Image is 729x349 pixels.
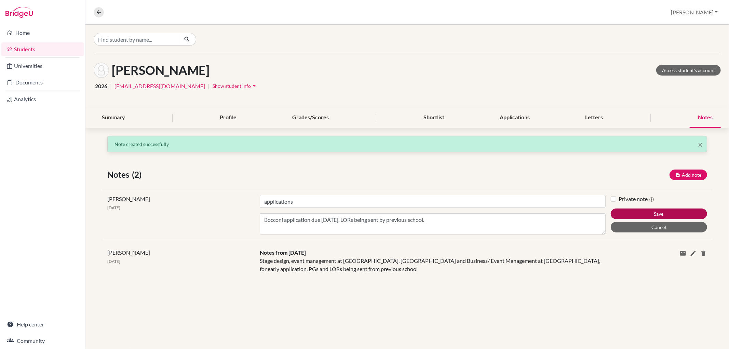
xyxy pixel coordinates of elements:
[114,140,700,148] p: Note created successfully
[260,195,605,208] input: Note title (required)
[112,63,210,78] h1: [PERSON_NAME]
[212,108,245,128] div: Profile
[611,209,707,219] button: Save
[1,59,84,73] a: Universities
[698,139,703,149] span: ×
[5,7,33,18] img: Bridge-U
[212,81,258,91] button: Show student infoarrow_drop_down
[132,169,144,181] span: (2)
[1,42,84,56] a: Students
[251,82,258,89] i: arrow_drop_down
[94,108,133,128] div: Summary
[670,170,707,180] button: Add note
[1,26,84,40] a: Home
[656,65,721,76] a: Access student's account
[698,140,703,149] button: Close
[284,108,337,128] div: Grades/Scores
[255,249,610,273] div: Stage design, event management at [GEOGRAPHIC_DATA], [GEOGRAPHIC_DATA] and Business/ Event Manage...
[260,249,306,256] span: Notes from [DATE]
[107,196,150,202] span: [PERSON_NAME]
[213,83,251,89] span: Show student info
[611,222,707,232] button: Cancel
[1,318,84,331] a: Help center
[1,76,84,89] a: Documents
[208,82,210,90] span: |
[619,195,654,203] label: Private note
[94,63,109,78] img: Sergio Burgada Molina's avatar
[110,82,112,90] span: |
[107,249,150,256] span: [PERSON_NAME]
[1,334,84,348] a: Community
[668,6,721,19] button: [PERSON_NAME]
[415,108,453,128] div: Shortlist
[114,82,205,90] a: [EMAIL_ADDRESS][DOMAIN_NAME]
[491,108,538,128] div: Applications
[1,92,84,106] a: Analytics
[95,82,107,90] span: 2026
[107,259,120,264] span: [DATE]
[577,108,611,128] div: Letters
[107,169,132,181] span: Notes
[690,108,721,128] div: Notes
[107,205,120,210] span: [DATE]
[94,33,178,46] input: Find student by name...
